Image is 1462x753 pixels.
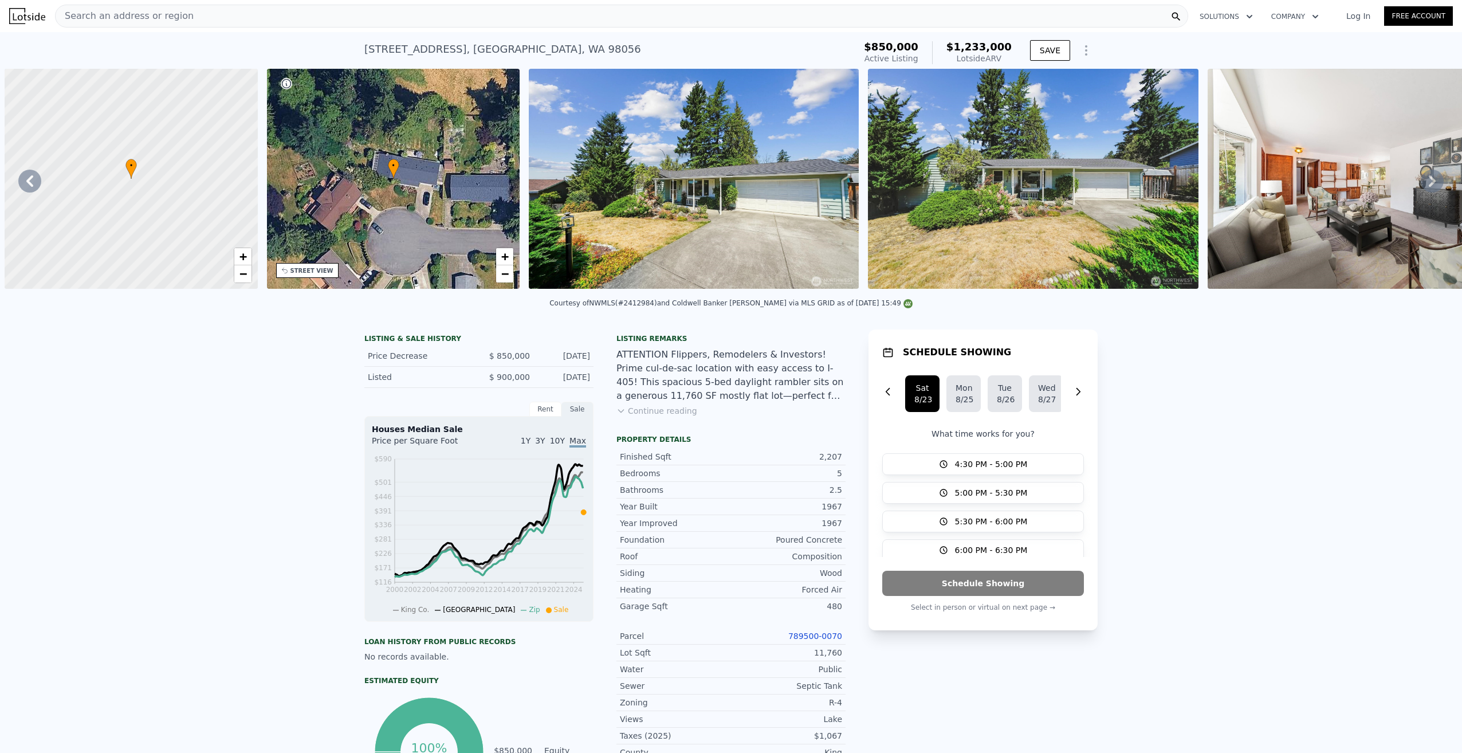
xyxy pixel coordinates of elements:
img: Sale: 167314375 Parcel: 97596629 [529,69,859,289]
div: Septic Tank [731,680,842,692]
div: 2.5 [731,484,842,496]
span: 10Y [550,436,565,445]
button: 5:30 PM - 6:00 PM [882,511,1084,532]
span: [GEOGRAPHIC_DATA] [443,606,515,614]
div: Sale [561,402,594,417]
span: 6:00 PM - 6:30 PM [955,544,1028,556]
div: Property details [616,435,846,444]
p: Select in person or virtual on next page → [882,601,1084,614]
div: Public [731,664,842,675]
img: NWMLS Logo [903,299,913,308]
tspan: $590 [374,455,392,463]
tspan: $446 [374,493,392,501]
div: 1967 [731,517,842,529]
div: 8/23 [914,394,930,405]
tspan: 2014 [493,586,511,594]
img: Sale: 167314375 Parcel: 97596629 [868,69,1198,289]
tspan: $336 [374,521,392,530]
h1: SCHEDULE SHOWING [903,346,1011,359]
div: Poured Concrete [731,534,842,546]
span: • [125,160,137,171]
div: 2,207 [731,451,842,462]
span: 5:00 PM - 5:30 PM [955,487,1028,499]
div: Lotside ARV [946,53,1012,64]
tspan: $501 [374,479,392,487]
tspan: 2021 [547,586,565,594]
span: $850,000 [864,41,918,53]
button: 4:30 PM - 5:00 PM [882,453,1084,475]
span: − [239,266,246,281]
span: + [239,249,246,264]
a: Zoom in [234,248,251,265]
span: − [501,266,509,281]
div: LISTING & SALE HISTORY [364,334,594,346]
img: Lotside [9,8,45,24]
div: Listing remarks [616,334,846,343]
tspan: $171 [374,564,392,572]
div: Wed [1038,382,1054,394]
div: Sat [914,382,930,394]
a: Zoom out [234,265,251,283]
button: SAVE [1030,40,1070,61]
span: $ 900,000 [489,372,530,382]
a: Free Account [1384,6,1453,26]
button: Tue8/26 [988,375,1022,412]
div: Year Improved [620,517,731,529]
div: Finished Sqft [620,451,731,462]
span: Sale [554,606,569,614]
div: Forced Air [731,584,842,595]
span: Search an address or region [56,9,194,23]
div: Zoning [620,697,731,708]
div: [STREET_ADDRESS] , [GEOGRAPHIC_DATA] , WA 98056 [364,41,641,57]
div: Houses Median Sale [372,423,586,435]
div: Foundation [620,534,731,546]
tspan: 2017 [512,586,529,594]
div: Wood [731,567,842,579]
div: 8/25 [956,394,972,405]
div: 1967 [731,501,842,512]
span: 5:30 PM - 6:00 PM [955,516,1028,527]
tspan: 2000 [386,586,404,594]
div: No records available. [364,651,594,662]
div: • [125,159,137,179]
div: Composition [731,551,842,562]
a: Zoom in [496,248,513,265]
div: $1,067 [731,730,842,742]
div: ATTENTION Flippers, Remodelers & Investors! Prime cul-de-sac location with easy access to I-405! ... [616,348,846,403]
tspan: $226 [374,550,392,558]
tspan: 2007 [440,586,458,594]
div: Garage Sqft [620,601,731,612]
tspan: $391 [374,507,392,515]
span: Max [569,436,586,448]
div: Rent [529,402,561,417]
div: Estimated Equity [364,676,594,685]
span: Zip [529,606,540,614]
div: R-4 [731,697,842,708]
div: Parcel [620,630,731,642]
tspan: $281 [374,536,392,544]
div: Taxes (2025) [620,730,731,742]
div: Loan history from public records [364,637,594,646]
span: King Co. [401,606,430,614]
button: Continue reading [616,405,697,417]
button: Schedule Showing [882,571,1084,596]
div: 5 [731,468,842,479]
button: Mon8/25 [946,375,981,412]
div: Water [620,664,731,675]
tspan: 2024 [565,586,583,594]
tspan: 2004 [422,586,439,594]
div: [DATE] [539,350,590,362]
button: 5:00 PM - 5:30 PM [882,482,1084,504]
span: Active Listing [864,54,918,63]
button: Show Options [1075,39,1098,62]
a: Log In [1333,10,1384,22]
span: $ 850,000 [489,351,530,360]
div: Lot Sqft [620,647,731,658]
div: Heating [620,584,731,595]
div: STREET VIEW [290,266,333,275]
div: Siding [620,567,731,579]
div: Year Built [620,501,731,512]
span: + [501,249,509,264]
div: • [388,159,399,179]
div: 11,760 [731,647,842,658]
